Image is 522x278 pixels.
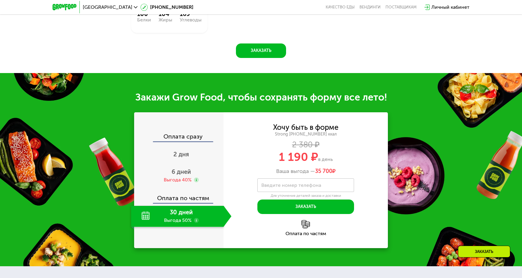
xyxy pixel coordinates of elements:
span: 35 700 [315,168,332,174]
button: Заказать [236,43,286,58]
div: Хочу быть в форме [273,124,338,131]
span: 6 дней [172,168,191,175]
span: в день [318,156,333,162]
label: Введите номер телефона [261,184,321,187]
div: Оплата по частям [224,231,388,236]
div: 2 380 ₽ [224,142,388,148]
div: поставщикам [385,5,417,10]
div: Для уточнения деталей заказа и доставки [257,193,354,198]
button: Заказать [257,200,354,214]
span: 1 190 ₽ [279,150,318,164]
div: Жиры [159,18,172,22]
div: Белки [137,18,151,22]
div: Личный кабинет [431,4,469,11]
a: Качество еды [326,5,355,10]
a: Вендинги [359,5,381,10]
div: Оплата сразу [135,133,224,141]
span: 2 дня [173,151,189,158]
div: Заказать [458,246,510,257]
div: Выгода 40% [164,177,192,183]
div: Углеводы [180,18,201,22]
img: l6xcnZfty9opOoJh.png [301,220,310,228]
div: Ваша выгода — [224,168,388,175]
div: Оплата по частям [135,189,224,203]
span: ₽ [315,168,336,175]
span: [GEOGRAPHIC_DATA] [83,5,132,10]
a: [PHONE_NUMBER] [140,4,193,11]
div: Strong [PHONE_NUMBER] ккал [224,132,388,137]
